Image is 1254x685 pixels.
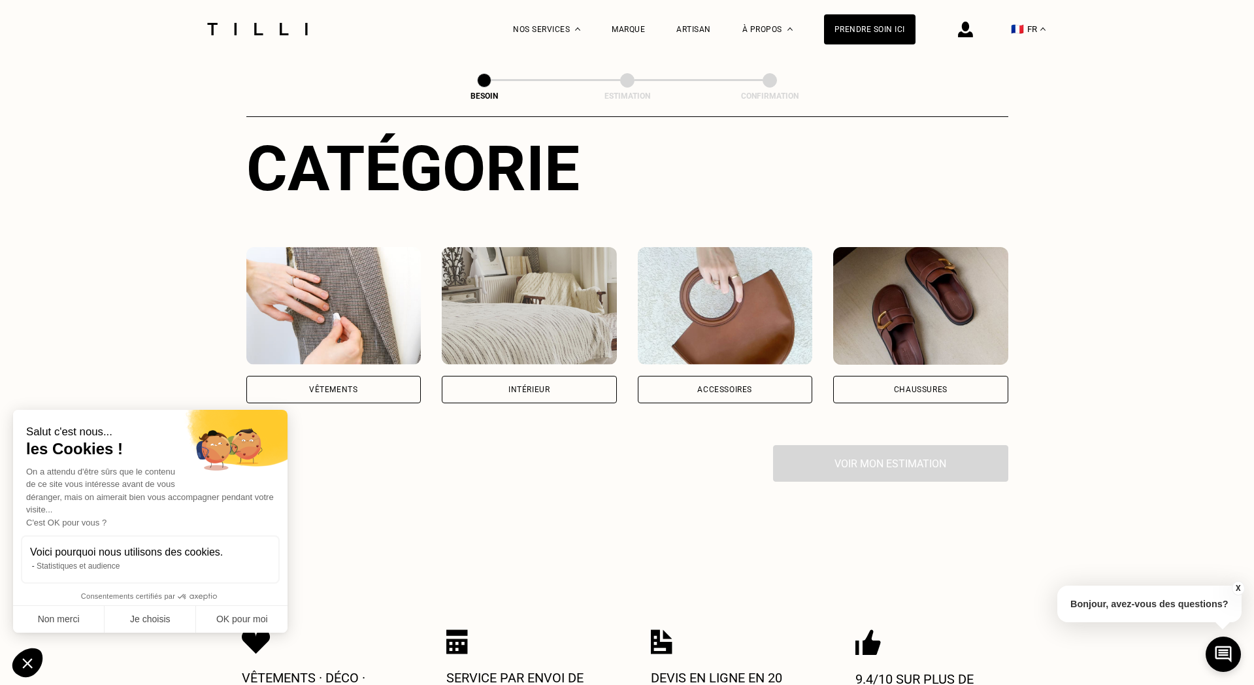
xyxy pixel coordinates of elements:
[787,27,793,31] img: Menu déroulant à propos
[575,27,580,31] img: Menu déroulant
[824,14,916,44] a: Prendre soin ici
[442,247,617,365] img: Intérieur
[958,22,973,37] img: icône connexion
[1057,586,1242,622] p: Bonjour, avez-vous des questions?
[309,386,357,393] div: Vêtements
[246,132,1008,205] div: Catégorie
[1231,581,1244,595] button: X
[446,629,468,654] img: Icon
[651,629,672,654] img: Icon
[855,629,881,656] img: Icon
[612,25,645,34] a: Marque
[894,386,948,393] div: Chaussures
[419,92,550,101] div: Besoin
[246,247,421,365] img: Vêtements
[676,25,711,34] a: Artisan
[562,92,693,101] div: Estimation
[704,92,835,101] div: Confirmation
[638,247,813,365] img: Accessoires
[1040,27,1046,31] img: menu déroulant
[203,23,312,35] img: Logo du service de couturière Tilli
[833,247,1008,365] img: Chaussures
[1011,23,1024,35] span: 🇫🇷
[697,386,752,393] div: Accessoires
[242,629,271,654] img: Icon
[508,386,550,393] div: Intérieur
